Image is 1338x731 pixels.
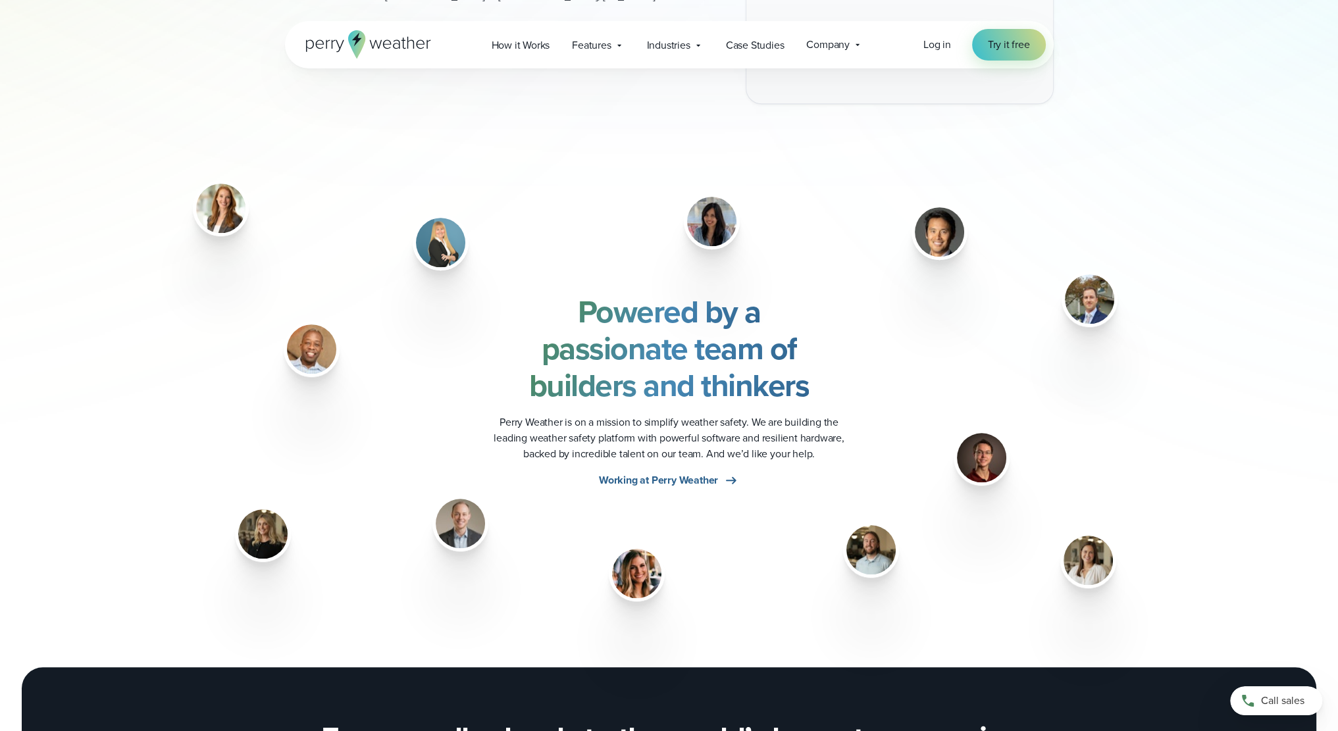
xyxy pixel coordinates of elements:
img: Account Manager [1064,536,1113,585]
span: Company [806,37,850,53]
img: Meredith Chapman [612,549,661,598]
span: Log in [923,37,951,52]
a: Try it free [972,29,1046,61]
span: Working at Perry Weather [599,472,718,488]
a: Case Studies [715,32,796,59]
span: Try it free [988,37,1030,53]
strong: Powered by a passionate team of builders and thinkers [529,288,810,409]
span: Features [572,38,611,53]
img: Daniel Alvarez [957,433,1006,482]
a: Working at Perry Weather [599,472,739,488]
img: Operational Meteorologist [846,525,896,574]
a: Log in [923,37,951,53]
img: Saba Arif [687,197,736,246]
span: Industries [647,38,690,53]
a: How it Works [480,32,561,59]
span: Case Studies [726,38,785,53]
img: Daniel Hodges [287,324,336,374]
img: Account manager [238,509,288,559]
span: Call sales [1261,693,1304,709]
img: Hannah Swaine Headshot [196,184,245,233]
img: Lisa Moore [416,218,465,267]
span: How it Works [492,38,550,53]
p: Perry Weather is on a mission to simplify weather safety. We are building the leading weather saf... [482,415,856,462]
img: Ian Allen Headshot [1065,274,1114,324]
a: Call sales [1230,686,1322,715]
